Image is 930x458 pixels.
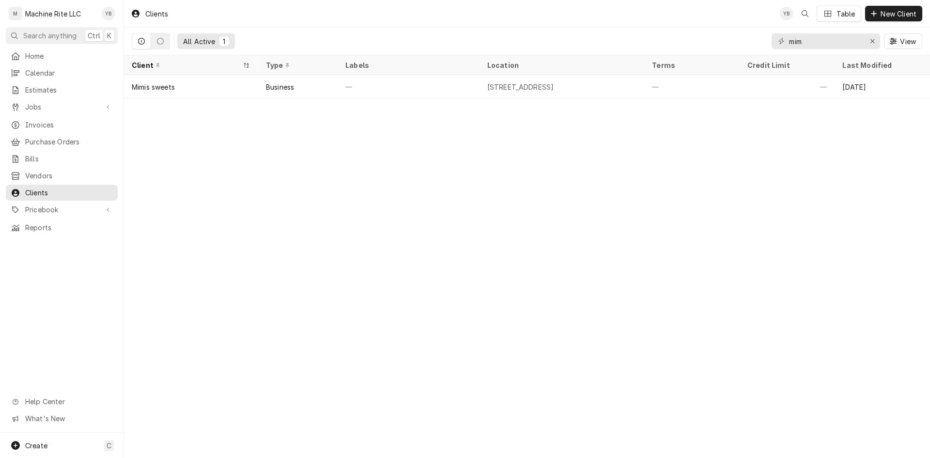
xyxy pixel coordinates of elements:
span: Create [25,442,47,450]
div: Credit Limit [747,60,825,70]
span: What's New [25,413,112,424]
div: Yumy Breuer's Avatar [102,7,115,20]
span: C [107,441,111,451]
a: Go to What's New [6,411,118,426]
div: Labels [345,60,472,70]
div: Yumy Breuer's Avatar [780,7,793,20]
div: 1 [221,36,227,47]
button: Search anythingCtrlK [6,27,118,44]
span: New Client [879,9,918,19]
a: Invoices [6,117,118,133]
button: New Client [865,6,922,21]
div: Machine Rite LLC [25,9,81,19]
span: View [898,36,918,47]
div: [STREET_ADDRESS] [487,82,554,92]
div: All Active [183,36,216,47]
a: Home [6,48,118,64]
span: Estimates [25,85,113,95]
div: YB [102,7,115,20]
div: Client [132,60,241,70]
a: Clients [6,185,118,201]
div: Terms [652,60,730,70]
span: Invoices [25,120,113,130]
button: Open search [797,6,813,21]
span: Purchase Orders [25,137,113,147]
span: Home [25,51,113,61]
a: Estimates [6,82,118,98]
div: Last Modified [842,60,920,70]
input: Keyword search [789,33,862,49]
a: Purchase Orders [6,134,118,150]
a: Go to Jobs [6,99,118,115]
div: Business [266,82,294,92]
span: Jobs [25,102,98,112]
div: [DATE] [835,75,930,98]
span: Search anything [23,31,77,41]
div: Type [266,60,328,70]
span: Bills [25,154,113,164]
a: Vendors [6,168,118,184]
span: K [107,31,111,41]
span: Clients [25,188,113,198]
span: Pricebook [25,205,98,215]
a: Reports [6,220,118,236]
div: M [9,7,22,20]
div: Mimis sweets [132,82,175,92]
span: Help Center [25,396,112,407]
div: — [740,75,835,98]
div: — [644,75,740,98]
span: Vendors [25,171,113,181]
a: Go to Pricebook [6,202,118,218]
div: Table [837,9,855,19]
span: Ctrl [88,31,100,41]
a: Bills [6,151,118,167]
a: Go to Help Center [6,394,118,410]
a: Calendar [6,65,118,81]
div: — [338,75,480,98]
div: YB [780,7,793,20]
div: Location [487,60,637,70]
span: Reports [25,222,113,233]
span: Calendar [25,68,113,78]
button: View [884,33,922,49]
button: Erase input [865,33,880,49]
